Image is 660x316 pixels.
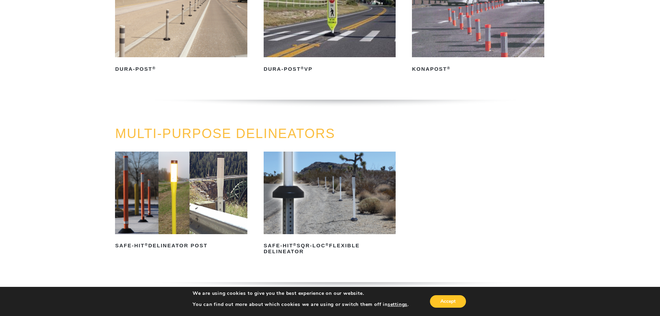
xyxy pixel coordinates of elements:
[264,63,396,75] h2: Dura-Post VP
[193,290,409,297] p: We are using cookies to give you the best experience on our website.
[115,126,335,141] a: MULTI-PURPOSE DELINEATORS
[264,152,396,257] a: Safe-Hit®SQR-LOC®Flexible Delineator
[145,242,148,247] sup: ®
[430,295,466,308] button: Accept
[115,240,247,251] h2: Safe-Hit Delineator Post
[293,242,297,247] sup: ®
[115,63,247,75] h2: Dura-Post
[447,66,450,70] sup: ®
[152,66,156,70] sup: ®
[326,242,329,247] sup: ®
[264,240,396,257] h2: Safe-Hit SQR-LOC Flexible Delineator
[388,301,407,308] button: settings
[301,66,304,70] sup: ®
[193,301,409,308] p: You can find out more about which cookies we are using or switch them off in .
[115,152,247,251] a: Safe-Hit®Delineator Post
[412,63,544,75] h2: KonaPost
